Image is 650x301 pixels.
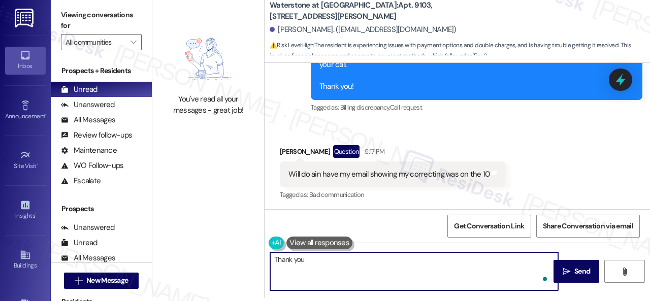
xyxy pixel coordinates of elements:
[280,145,506,161] div: [PERSON_NAME]
[131,38,136,46] i: 
[5,47,46,74] a: Inbox
[447,215,531,238] button: Get Conversation Link
[61,253,115,263] div: All Messages
[5,147,46,174] a: Site Visit •
[75,277,82,285] i: 
[288,169,490,180] div: Will do ain have my email showing my correcting was on the 10
[61,176,101,186] div: Escalate
[64,273,139,289] button: New Message
[454,221,524,231] span: Get Conversation Link
[362,146,384,157] div: 5:17 PM
[61,130,132,141] div: Review follow-ups
[280,187,506,202] div: Tagged as:
[86,275,128,286] span: New Message
[164,94,253,116] div: You've read all your messages - great job!
[45,111,47,118] span: •
[51,65,152,76] div: Prospects + Residents
[35,211,37,218] span: •
[270,24,457,35] div: [PERSON_NAME]. ([EMAIL_ADDRESS][DOMAIN_NAME])
[61,145,117,156] div: Maintenance
[51,204,152,214] div: Prospects
[309,190,364,199] span: Bad communication
[15,9,36,27] img: ResiDesk Logo
[270,41,313,49] strong: ⚠️ Risk Level: High
[61,7,142,34] label: Viewing conversations for
[168,29,248,89] img: empty-state
[37,161,38,168] span: •
[5,196,46,224] a: Insights •
[66,34,125,50] input: All communities
[270,40,650,62] span: : The resident is experiencing issues with payment options and double charges, and is having trou...
[61,238,97,248] div: Unread
[311,100,642,115] div: Tagged as:
[5,246,46,274] a: Buildings
[270,252,558,290] textarea: To enrich screen reader interactions, please activate Accessibility in Grammarly extension settings
[390,103,422,112] span: Call request
[621,267,628,276] i: 
[61,99,115,110] div: Unanswered
[61,115,115,125] div: All Messages
[574,266,590,277] span: Send
[61,84,97,95] div: Unread
[61,160,123,171] div: WO Follow-ups
[554,260,599,283] button: Send
[61,222,115,233] div: Unanswered
[563,267,570,276] i: 
[543,221,633,231] span: Share Conversation via email
[333,145,360,158] div: Question
[340,103,390,112] span: Billing discrepancy ,
[536,215,640,238] button: Share Conversation via email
